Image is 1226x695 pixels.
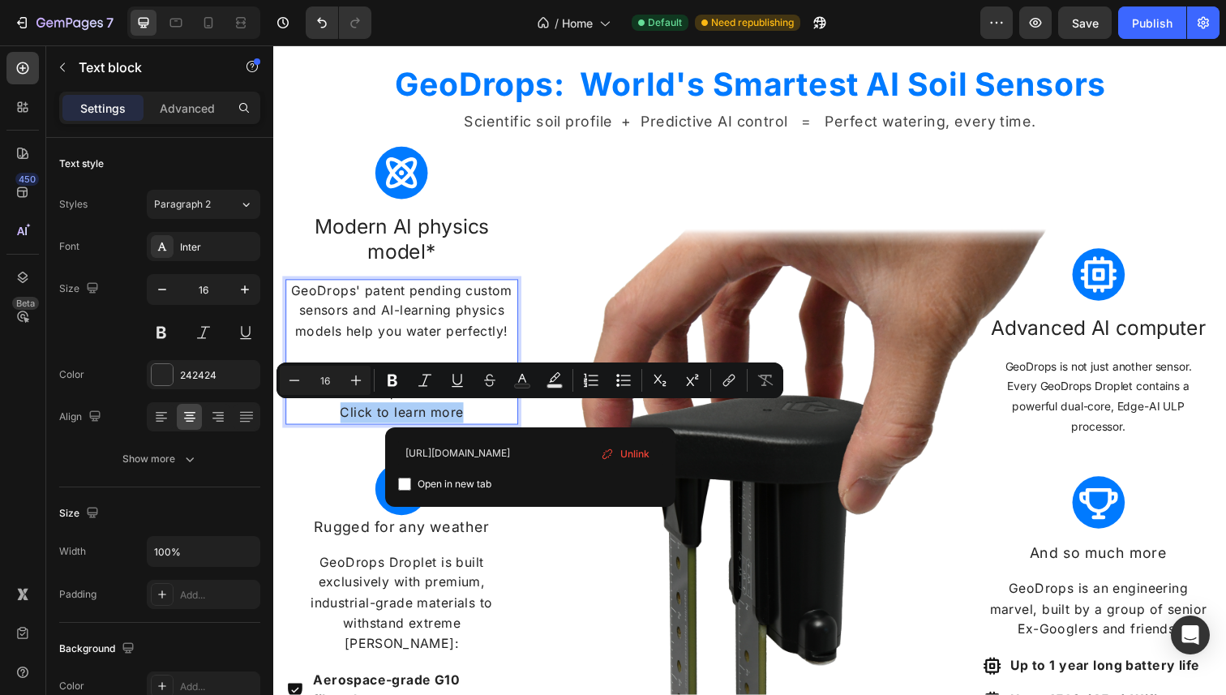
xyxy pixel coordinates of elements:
input: Auto [148,537,259,566]
div: Beta [12,297,39,310]
span: Unlink [620,445,649,463]
div: 242424 [180,368,256,383]
div: Styles [59,197,88,212]
button: 7 [6,6,121,39]
span: Open in new tab [418,474,491,494]
div: Show more [122,451,198,467]
div: Width [59,544,86,559]
div: Size [59,503,102,525]
button: Save [1058,6,1112,39]
p: Click to learn more [14,365,248,386]
p: Up to 1 year long battery life [752,624,959,645]
div: Add... [180,588,256,603]
p: Up to 150ft (45m) Wifi range [752,659,959,680]
h2: GeoDrops: World's Smartest AI Soil Sensors [32,15,941,66]
div: Inter [180,240,256,255]
div: Rich Text Editor. Editing area: main [12,239,250,388]
div: Font [59,239,79,254]
p: * GeoDrops AI subscription required. [14,324,248,365]
span: Need republishing [711,15,794,30]
p: Modern AI physics model* [14,172,248,225]
div: Publish [1132,15,1172,32]
div: Align [59,406,105,428]
p: Advanced [160,100,215,117]
p: GeoDrops is an engineering marvel, built by a group of senior Ex-Googlers and friends. [726,545,960,607]
p: Aerospace-grade G10 fiberglass [41,638,247,680]
span: Home [562,15,593,32]
p: Rugged for any weather [14,482,248,502]
span: Save [1072,16,1099,30]
button: Publish [1118,6,1186,39]
div: Padding [59,587,96,602]
p: GeoDrops is not just another sensor. [726,318,960,338]
input: Paste link here [398,440,662,466]
span: / [555,15,559,32]
p: Every GeoDrops Droplet contains a powerful dual-core, Edge-AI ULP processor. [726,338,960,400]
p: 7 [106,13,114,32]
div: Color [59,679,84,693]
div: 450 [15,173,39,186]
p: And so much more [726,508,960,529]
div: Color [59,367,84,382]
span: Paragraph 2 [154,197,211,212]
p: Advanced AI computer [726,276,960,302]
p: Settings [80,100,126,117]
div: Add... [180,680,256,694]
div: Text style [59,157,104,171]
div: Editor contextual toolbar [276,363,783,398]
button: Show more [59,444,260,474]
div: Undo/Redo [306,6,371,39]
div: Open Intercom Messenger [1171,616,1210,654]
p: Scientific soil profile + Predictive AI control = Perfect watering, every time. [27,68,946,88]
div: Background [59,638,138,660]
button: Paragraph 2 [147,190,260,219]
p: GeoDrops Droplet is built exclusively with premium, industrial-grade materials to withstand extre... [14,518,248,622]
div: Size [59,278,102,300]
span: Default [648,15,682,30]
p: Text block [79,58,216,77]
p: GeoDrops' patent pending custom sensors and AI-learning physics models help you water perfectly! [14,241,248,303]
